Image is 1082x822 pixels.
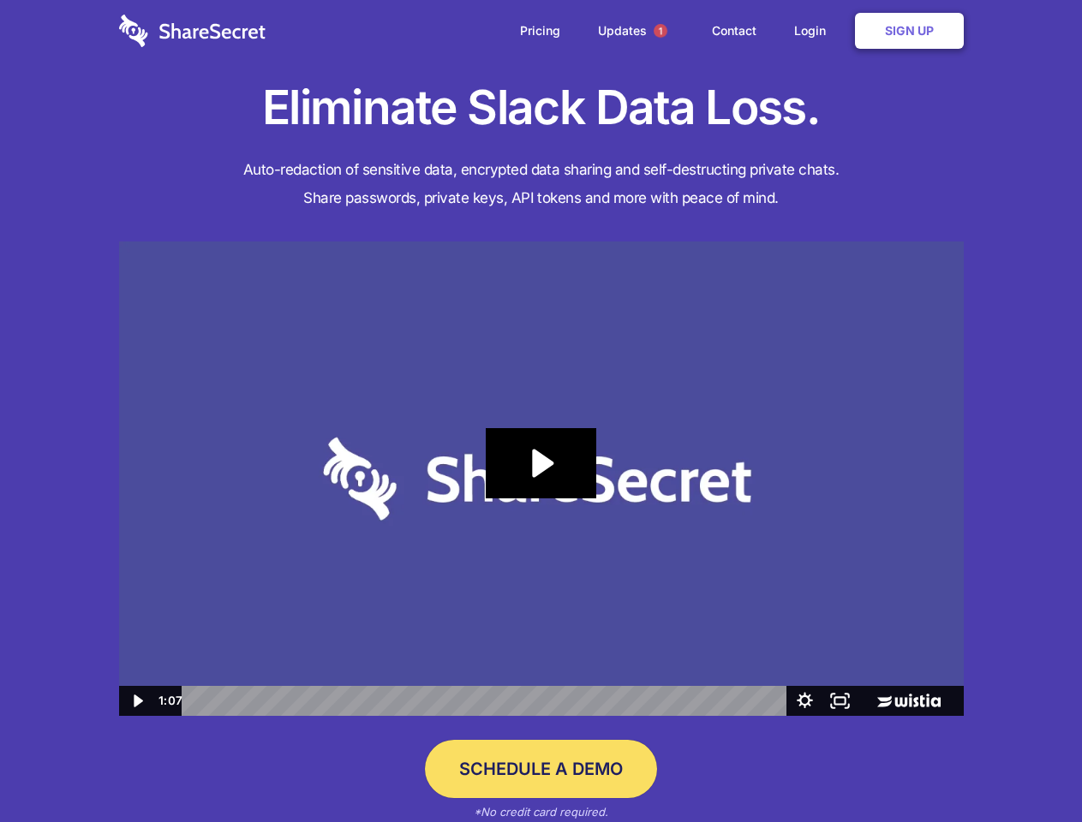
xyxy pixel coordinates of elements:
button: Play Video [119,686,154,716]
img: Sharesecret [119,241,964,717]
iframe: Drift Widget Chat Controller [996,736,1061,801]
img: logo-wordmark-white-trans-d4663122ce5f474addd5e946df7df03e33cb6a1c49d2221995e7729f52c070b2.svg [119,15,266,47]
a: Contact [695,4,774,57]
h1: Eliminate Slack Data Loss. [119,77,964,139]
a: Login [777,4,852,57]
h4: Auto-redaction of sensitive data, encrypted data sharing and self-destructing private chats. Shar... [119,156,964,212]
a: Pricing [503,4,577,57]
